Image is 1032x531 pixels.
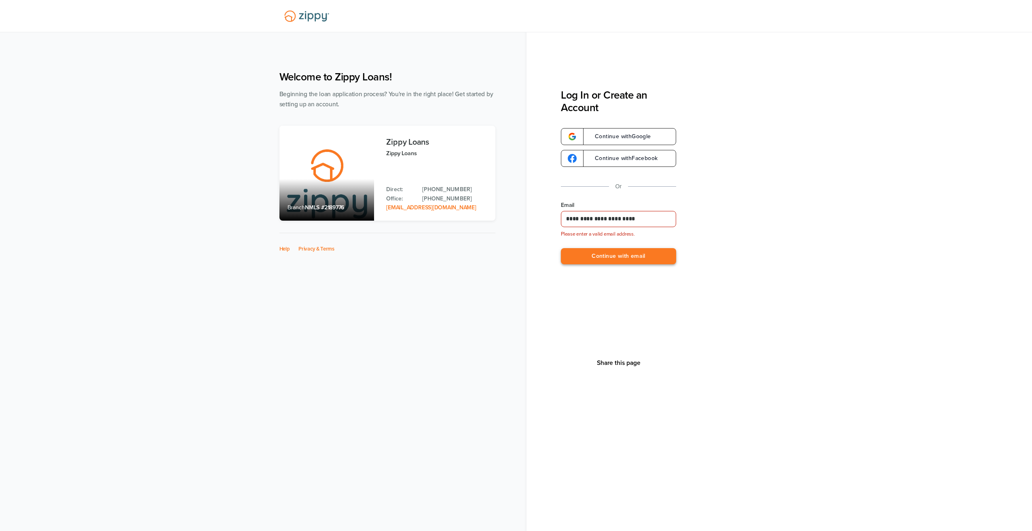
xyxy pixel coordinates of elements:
[288,204,305,211] span: Branch
[594,359,643,367] button: Share This Page
[561,89,676,114] h3: Log In or Create an Account
[615,181,622,192] p: Or
[568,154,577,163] img: google-logo
[279,7,334,25] img: Lender Logo
[279,246,290,252] a: Help
[279,91,493,108] span: Beginning the loan application process? You're in the right place! Get started by setting up an a...
[279,71,495,83] h1: Welcome to Zippy Loans!
[568,132,577,141] img: google-logo
[386,185,414,194] p: Direct:
[422,194,487,203] a: Office Phone: 512-975-2947
[386,149,487,158] p: Zippy Loans
[587,156,658,161] span: Continue with Facebook
[561,248,676,265] button: Continue with email
[298,246,334,252] a: Privacy & Terms
[386,138,487,147] h3: Zippy Loans
[561,230,676,238] div: Please enter a valid email address.
[561,150,676,167] a: google-logoContinue withFacebook
[561,201,676,209] label: Email
[561,211,676,227] input: Email Address
[386,204,476,211] a: Email Address: zippyguide@zippymh.com
[422,185,487,194] a: Direct Phone: 512-975-2947
[386,194,414,203] p: Office:
[305,204,344,211] span: NMLS #2189776
[561,128,676,145] a: google-logoContinue withGoogle
[587,134,651,139] span: Continue with Google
